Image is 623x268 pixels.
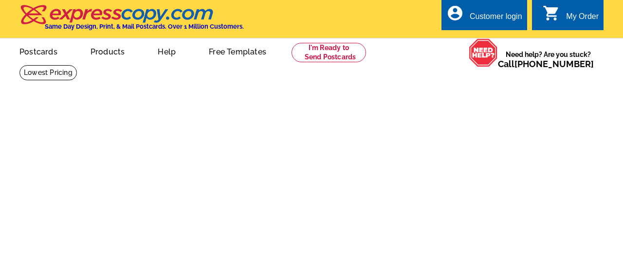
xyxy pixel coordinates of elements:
[498,50,599,69] span: Need help? Are you stuck?
[446,11,522,23] a: account_circle Customer login
[543,11,599,23] a: shopping_cart My Order
[19,12,244,30] a: Same Day Design, Print, & Mail Postcards. Over 1 Million Customers.
[4,39,73,62] a: Postcards
[514,59,594,69] a: [PHONE_NUMBER]
[45,23,244,30] h4: Same Day Design, Print, & Mail Postcards. Over 1 Million Customers.
[193,39,282,62] a: Free Templates
[75,39,141,62] a: Products
[142,39,191,62] a: Help
[566,12,599,26] div: My Order
[470,12,522,26] div: Customer login
[469,38,498,67] img: help
[543,4,560,22] i: shopping_cart
[446,4,464,22] i: account_circle
[498,59,594,69] span: Call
